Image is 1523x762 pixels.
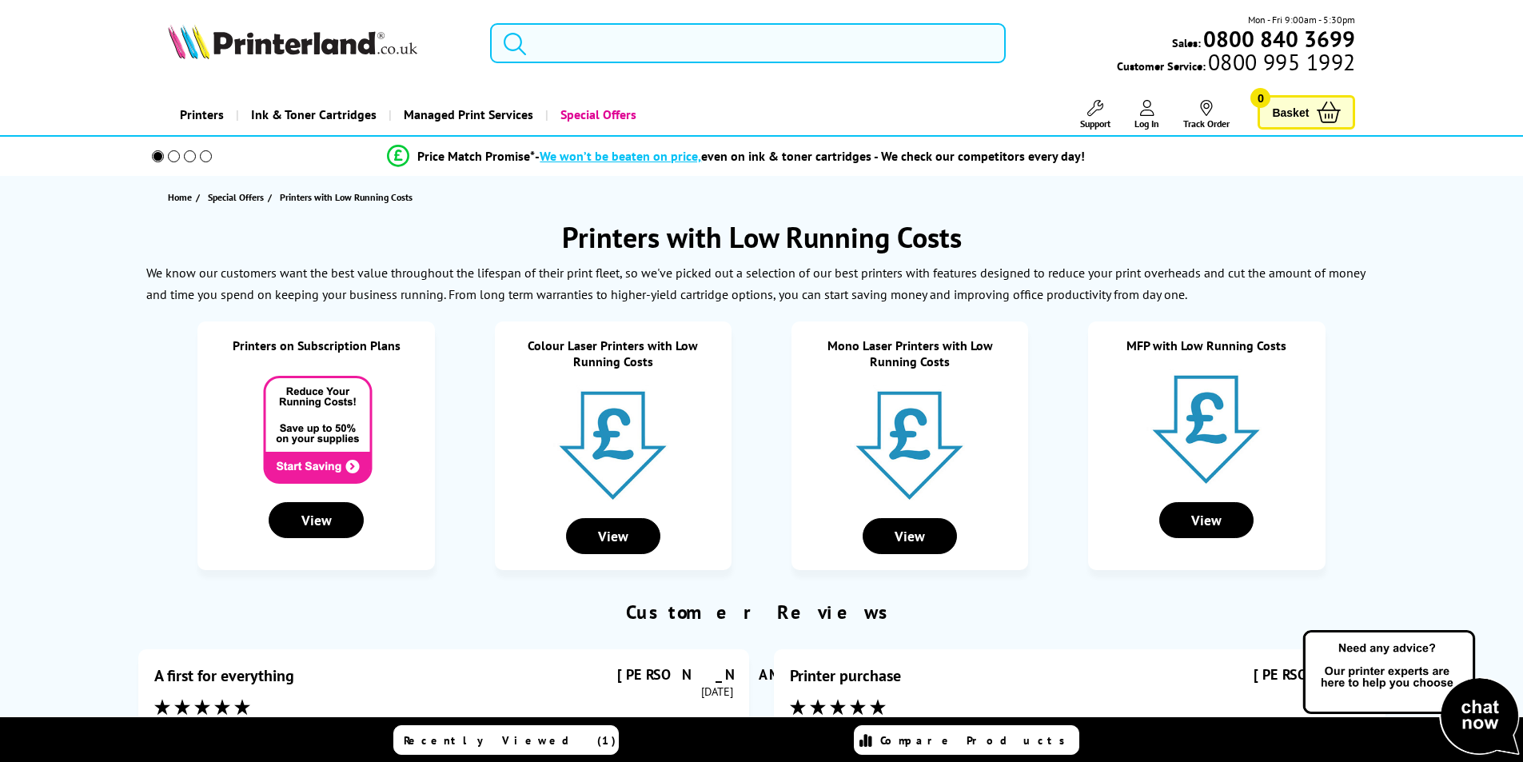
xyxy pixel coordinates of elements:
[1206,54,1355,70] span: 0800 995 1992
[1159,502,1254,538] div: View
[1134,100,1159,130] a: Log In
[208,189,268,205] a: Special Offers
[1126,337,1286,353] a: MFP with Low Running Costs
[1134,118,1159,130] span: Log In
[1146,369,1266,489] img: MFP with Low Running Costs
[566,518,660,554] div: View
[1159,513,1254,529] a: View
[540,148,701,164] span: We won’t be beaten on price,
[168,24,471,62] a: Printerland Logo
[233,337,401,353] a: Printers on Subscription Plans
[168,94,236,135] a: Printers
[417,148,535,164] span: Price Match Promise*
[553,385,673,505] img: Colour Laser Printers with Low Running Costs
[257,369,377,489] img: Printers on Subscription Plans
[863,518,957,554] div: View
[535,148,1085,164] div: - even on ink & toner cartridges - We check our competitors every day!
[701,684,733,699] time: [DATE]
[1248,12,1355,27] span: Mon - Fri 9:00am - 5:30pm
[393,725,619,755] a: Recently Viewed (1)
[854,725,1079,755] a: Compare Products
[566,529,660,545] a: View
[1080,100,1110,130] a: Support
[404,733,616,748] span: Recently Viewed (1)
[545,94,648,135] a: Special Offers
[280,191,413,203] span: Printers with Low Running Costs
[168,24,417,59] img: Printerland Logo
[528,337,698,369] a: Colour Laser Printers with Low Running Costs
[1254,665,1370,684] div: [PERSON_NAME]
[617,665,733,684] div: [PERSON_NAME]
[138,218,1385,256] h1: Printers with Low Running Costs
[863,529,957,545] a: View
[389,94,545,135] a: Managed Print Services
[880,733,1074,748] span: Compare Products
[1250,88,1270,108] span: 0
[269,502,363,538] div: View
[236,94,389,135] a: Ink & Toner Cartridges
[1117,54,1355,74] span: Customer Service:
[1203,24,1355,54] b: 0800 840 3699
[269,513,363,529] a: View
[1258,95,1355,130] a: Basket 0
[1183,100,1230,130] a: Track Order
[1201,31,1355,46] a: 0800 840 3699
[208,189,264,205] span: Special Offers
[827,337,993,369] a: Mono Laser Printers with Low Running Costs
[251,94,377,135] span: Ink & Toner Cartridges
[130,600,1393,624] h2: Customer Reviews
[1080,118,1110,130] span: Support
[130,142,1343,170] li: modal_Promise
[1299,628,1523,759] img: Open Live Chat window
[790,665,901,686] div: Printer purchase
[1172,35,1201,50] span: Sales:
[850,385,970,505] img: Mono Laser Printers with Low Running Costs
[168,189,196,205] a: Home
[1272,102,1309,123] span: Basket
[146,265,1365,302] p: We know our customers want the best value throughout the lifespan of their print fleet, so we've ...
[154,665,294,686] div: A first for everything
